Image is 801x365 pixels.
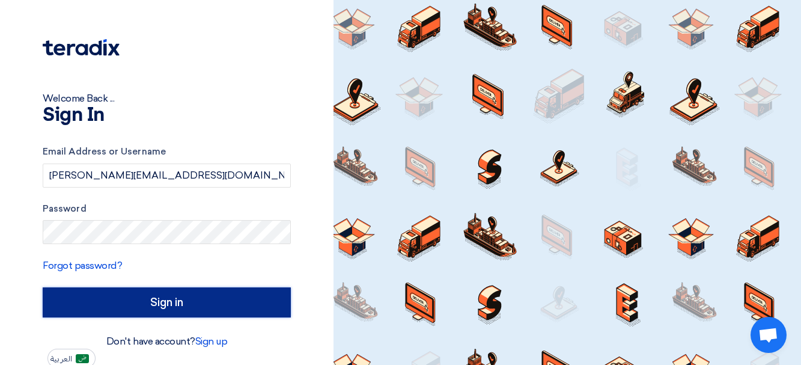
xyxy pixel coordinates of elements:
[43,202,291,216] label: Password
[43,106,291,125] h1: Sign In
[76,354,89,363] img: ar-AR.png
[43,334,291,349] div: Don't have account?
[43,287,291,317] input: Sign in
[43,39,120,56] img: Teradix logo
[43,145,291,159] label: Email Address or Username
[195,336,228,347] a: Sign up
[751,317,787,353] div: Open chat
[43,91,291,106] div: Welcome Back ...
[43,164,291,188] input: Enter your business email or username
[50,355,72,363] span: العربية
[43,260,122,271] a: Forgot password?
